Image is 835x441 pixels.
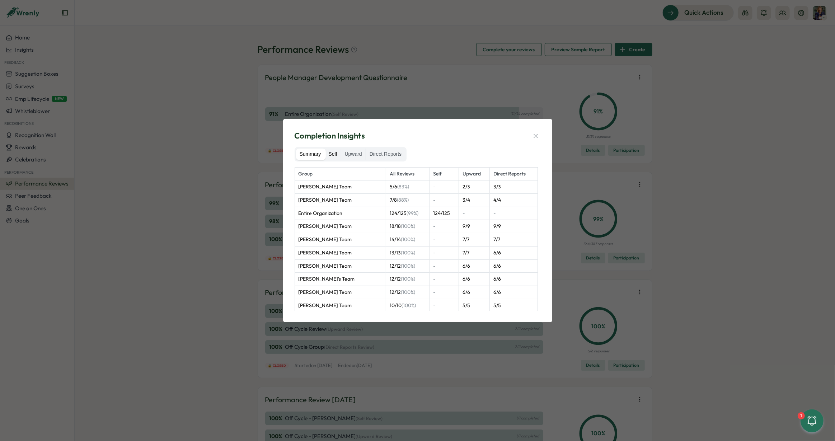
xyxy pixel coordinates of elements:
[430,207,459,220] td: 124 / 125
[430,273,459,286] td: -
[295,299,386,312] td: [PERSON_NAME] Team
[459,220,489,233] td: 9 / 9
[459,246,489,259] td: 7 / 7
[430,259,459,273] td: -
[490,273,538,286] td: 6 / 6
[295,167,386,180] th: Group
[490,167,538,180] th: Direct Reports
[386,180,429,194] td: 5 / 6
[459,194,489,207] td: 3 / 4
[430,167,459,180] th: Self
[490,233,538,247] td: 7 / 7
[490,194,538,207] td: 4 / 4
[490,220,538,233] td: 9 / 9
[295,180,386,194] td: [PERSON_NAME] Team
[295,194,386,207] td: [PERSON_NAME] Team
[459,299,489,312] td: 5 / 5
[401,263,415,269] span: (100%)
[341,149,366,160] label: Upward
[798,412,805,419] div: 1
[459,167,489,180] th: Upward
[490,299,538,312] td: 5 / 5
[459,180,489,194] td: 2 / 3
[459,233,489,247] td: 7 / 7
[402,302,416,309] span: (100%)
[295,273,386,286] td: [PERSON_NAME]'s Team
[386,286,429,299] td: 12 / 12
[295,207,386,220] td: Entire Organization
[430,299,459,312] td: -
[386,233,429,247] td: 14 / 14
[430,286,459,299] td: -
[459,286,489,299] td: 6 / 6
[386,299,429,312] td: 10 / 10
[490,207,538,220] td: -
[430,194,459,207] td: -
[490,246,538,259] td: 6 / 6
[386,246,429,259] td: 13 / 13
[296,149,325,160] label: Summary
[401,289,415,295] span: (100%)
[430,233,459,247] td: -
[295,246,386,259] td: [PERSON_NAME] Team
[295,259,386,273] td: [PERSON_NAME] Team
[407,210,418,216] span: (99%)
[430,246,459,259] td: -
[401,223,415,229] span: (100%)
[490,180,538,194] td: 3 / 3
[386,194,429,207] td: 7 / 8
[430,180,459,194] td: -
[386,167,429,180] th: All Reviews
[401,249,415,256] span: (100%)
[295,220,386,233] td: [PERSON_NAME] Team
[459,207,489,220] td: -
[386,259,429,273] td: 12 / 12
[295,130,365,141] span: Completion Insights
[386,207,429,220] td: 124 / 125
[401,276,415,282] span: (100%)
[490,259,538,273] td: 6 / 6
[401,236,415,243] span: (100%)
[459,273,489,286] td: 6 / 6
[397,183,409,190] span: (83%)
[801,409,824,432] button: 1
[386,273,429,286] td: 12 / 12
[386,220,429,233] td: 18 / 18
[459,259,489,273] td: 6 / 6
[430,220,459,233] td: -
[490,286,538,299] td: 6 / 6
[325,149,341,160] label: Self
[366,149,405,160] label: Direct Reports
[397,197,409,203] span: (88%)
[295,286,386,299] td: [PERSON_NAME] Team
[295,233,386,247] td: [PERSON_NAME] Team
